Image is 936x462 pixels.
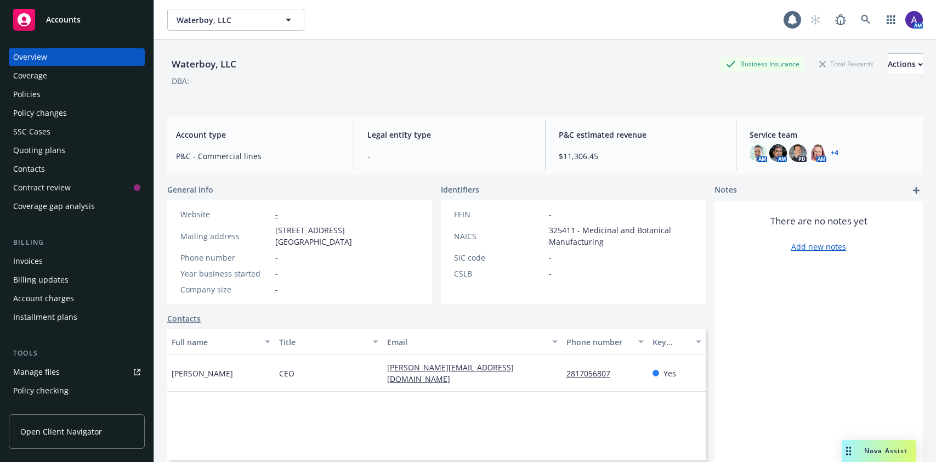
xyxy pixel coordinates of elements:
[13,104,67,122] div: Policy changes
[367,129,532,140] span: Legal entity type
[167,313,201,324] a: Contacts
[9,348,145,359] div: Tools
[880,9,902,31] a: Switch app
[9,198,145,215] a: Coverage gap analysis
[13,401,83,418] div: Manage exposures
[559,129,723,140] span: P&C estimated revenue
[9,271,145,289] a: Billing updates
[559,150,723,162] span: $11,306.45
[9,86,145,103] a: Policies
[9,142,145,159] a: Quoting plans
[9,4,145,35] a: Accounts
[13,142,65,159] div: Quoting plans
[275,268,278,279] span: -
[454,252,544,263] div: SIC code
[13,363,60,381] div: Manage files
[441,184,479,195] span: Identifiers
[888,54,923,75] div: Actions
[814,57,879,71] div: Total Rewards
[172,75,192,87] div: DBA: -
[275,224,419,247] span: [STREET_ADDRESS] [GEOGRAPHIC_DATA]
[13,308,77,326] div: Installment plans
[549,268,552,279] span: -
[905,11,923,29] img: photo
[13,67,47,84] div: Coverage
[9,179,145,196] a: Contract review
[830,9,852,31] a: Report a Bug
[275,284,278,295] span: -
[13,160,45,178] div: Contacts
[9,290,145,307] a: Account charges
[648,329,706,355] button: Key contact
[842,440,855,462] div: Drag to move
[721,57,805,71] div: Business Insurance
[13,86,41,103] div: Policies
[180,252,271,263] div: Phone number
[387,336,546,348] div: Email
[367,150,532,162] span: -
[454,209,544,220] div: FEIN
[9,123,145,140] a: SSC Cases
[9,104,145,122] a: Policy changes
[663,368,676,379] span: Yes
[176,150,341,162] span: P&C - Commercial lines
[387,362,514,384] a: [PERSON_NAME][EMAIL_ADDRESS][DOMAIN_NAME]
[13,179,71,196] div: Contract review
[750,144,767,162] img: photo
[9,160,145,178] a: Contacts
[177,14,271,26] span: Waterboy, LLC
[20,426,102,437] span: Open Client Navigator
[549,252,552,263] span: -
[791,241,846,252] a: Add new notes
[831,150,838,156] a: +4
[888,53,923,75] button: Actions
[275,209,278,219] a: -
[180,284,271,295] div: Company size
[172,368,233,379] span: [PERSON_NAME]
[9,401,145,418] a: Manage exposures
[910,184,923,197] a: add
[9,382,145,399] a: Policy checking
[13,123,50,140] div: SSC Cases
[13,198,95,215] div: Coverage gap analysis
[855,9,877,31] a: Search
[842,440,916,462] button: Nova Assist
[454,230,544,242] div: NAICS
[566,368,619,379] a: 2817056807
[9,48,145,66] a: Overview
[804,9,826,31] a: Start snowing
[864,446,907,455] span: Nova Assist
[13,48,47,66] div: Overview
[549,224,693,247] span: 325411 - Medicinal and Botanical Manufacturing
[180,268,271,279] div: Year business started
[275,252,278,263] span: -
[9,363,145,381] a: Manage files
[13,382,69,399] div: Policy checking
[172,336,258,348] div: Full name
[9,308,145,326] a: Installment plans
[167,57,241,71] div: Waterboy, LLC
[167,184,213,195] span: General info
[653,336,689,348] div: Key contact
[167,329,275,355] button: Full name
[13,252,43,270] div: Invoices
[566,336,632,348] div: Phone number
[180,209,271,220] div: Website
[279,368,294,379] span: CEO
[9,237,145,248] div: Billing
[176,129,341,140] span: Account type
[275,329,382,355] button: Title
[769,144,787,162] img: photo
[9,252,145,270] a: Invoices
[180,230,271,242] div: Mailing address
[770,215,867,228] span: There are no notes yet
[279,336,366,348] div: Title
[809,144,826,162] img: photo
[549,209,552,220] span: -
[13,290,74,307] div: Account charges
[9,67,145,84] a: Coverage
[562,329,648,355] button: Phone number
[383,329,562,355] button: Email
[789,144,807,162] img: photo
